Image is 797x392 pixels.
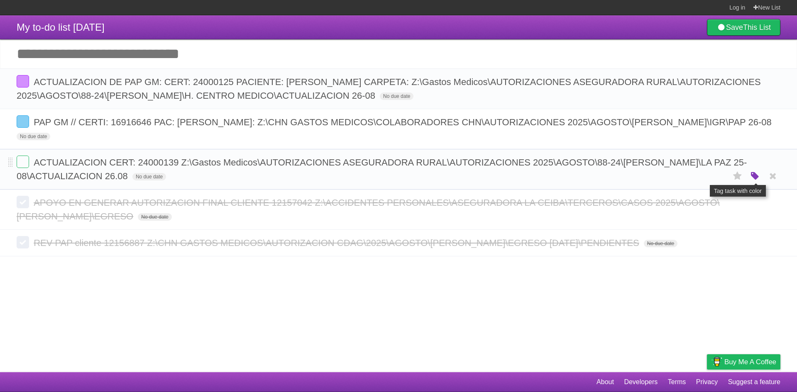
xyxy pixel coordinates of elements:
[34,117,774,127] span: PAP GM // CERTI: 16916646 PAC: [PERSON_NAME]: Z:\CHN GASTOS MEDICOS\COLABORADORES CHN\AUTORIZACIO...
[728,374,780,390] a: Suggest a feature
[624,374,658,390] a: Developers
[17,236,29,248] label: Done
[17,115,29,128] label: Done
[34,238,641,248] span: REV PAP cliente 12156887 Z:\CHN GASTOS MEDICOS\AUTORIZACION CDAG\2025\AGOSTO\[PERSON_NAME]\EGRESO...
[730,169,746,183] label: Star task
[597,374,614,390] a: About
[724,355,776,369] span: Buy me a coffee
[17,75,29,88] label: Done
[138,213,171,221] span: No due date
[707,19,780,36] a: SaveThis List
[17,133,50,140] span: No due date
[644,240,677,247] span: No due date
[132,173,166,180] span: No due date
[743,23,771,32] b: This List
[707,354,780,370] a: Buy me a coffee
[380,93,413,100] span: No due date
[17,77,761,101] span: ACTUALIZACION DE PAP GM: CERT: 24000125 PACIENTE: [PERSON_NAME] CARPETA: Z:\Gastos Medicos\AUTORI...
[17,197,720,222] span: APOYO EN GENERAR AUTORIZACION FINAL CLIENTE 12157042 Z:\ACCIDENTES PERSONALES\ASEGURADORA LA CEIB...
[711,355,722,369] img: Buy me a coffee
[17,157,747,181] span: ACTUALIZACION CERT: 24000139 Z:\Gastos Medicos\AUTORIZACIONES ASEGURADORA RURAL\AUTORIZACIONES 20...
[17,196,29,208] label: Done
[17,156,29,168] label: Done
[668,374,686,390] a: Terms
[17,22,105,33] span: My to-do list [DATE]
[696,374,718,390] a: Privacy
